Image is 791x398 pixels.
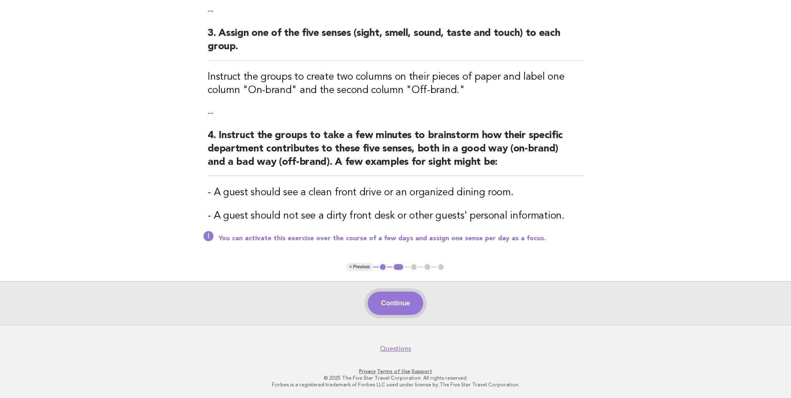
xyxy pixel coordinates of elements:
[379,263,387,271] button: 1
[392,263,404,271] button: 2
[208,107,583,119] p: --
[346,263,373,271] button: < Previous
[141,381,651,388] p: Forbes is a registered trademark of Forbes LLC used under license by The Five Star Travel Corpora...
[368,292,423,315] button: Continue
[208,209,583,223] h3: - A guest should not see a dirty front desk or other guests' personal information.
[412,368,432,374] a: Support
[208,129,583,176] h2: 4. Instruct the groups to take a few minutes to brainstorm how their specific department contribu...
[208,71,583,97] h3: Instruct the groups to create two columns on their pieces of paper and label one column "On-brand...
[208,27,583,60] h2: 3. Assign one of the five senses (sight, smell, sound, taste and touch) to each group.
[208,186,583,199] h3: - A guest should see a clean front drive or an organized dining room.
[359,368,376,374] a: Privacy
[141,368,651,375] p: · ·
[208,5,583,17] p: --
[141,375,651,381] p: © 2025 The Five Star Travel Corporation. All rights reserved.
[380,345,411,353] a: Questions
[218,234,583,243] p: You can activate this exercise over the course of a few days and assign one sense per day as a fo...
[377,368,410,374] a: Terms of Use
